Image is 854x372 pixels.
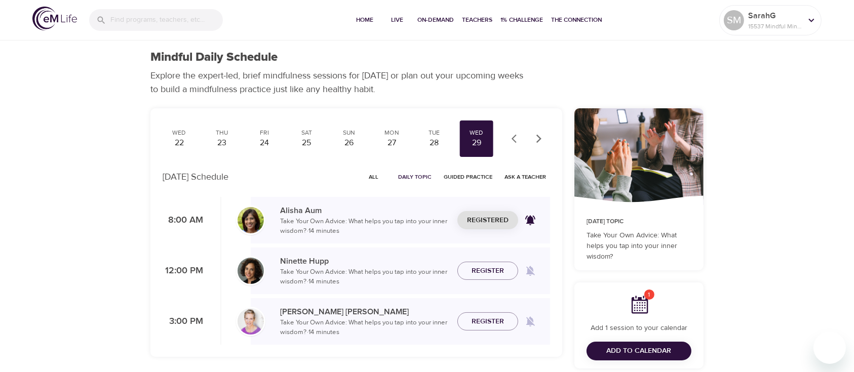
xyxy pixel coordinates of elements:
p: [DATE] Topic [587,217,691,226]
p: Ninette Hupp [280,255,449,267]
div: Sat [294,129,320,137]
div: Thu [209,129,235,137]
span: Guided Practice [444,172,492,182]
div: 29 [464,137,489,149]
div: Sun [337,129,362,137]
img: logo [32,7,77,30]
span: Register [472,265,504,277]
button: Register [457,312,518,331]
span: 1 [644,290,654,300]
img: Alisha%20Aum%208-9-21.jpg [238,207,264,233]
p: 3:00 PM [163,315,203,328]
div: Tue [421,129,447,137]
div: 25 [294,137,320,149]
h1: Mindful Daily Schedule [150,50,278,65]
p: Alisha Aum [280,204,449,217]
button: Daily Topic [394,169,436,185]
p: Take Your Own Advice: What helps you tap into your inner wisdom? · 14 minutes [280,267,449,287]
span: On-Demand [417,15,454,25]
input: Find programs, teachers, etc... [110,9,223,31]
div: 22 [167,137,192,149]
span: Teachers [462,15,492,25]
p: 15537 Mindful Minutes [748,22,802,31]
div: 27 [379,137,404,149]
div: Wed [464,129,489,137]
span: All [362,172,386,182]
span: Registered [467,214,509,227]
span: Live [385,15,409,25]
span: 1% Challenge [500,15,543,25]
div: 24 [252,137,277,149]
iframe: Button to launch messaging window [813,332,846,364]
div: Wed [167,129,192,137]
button: Add to Calendar [587,342,691,360]
span: Add to Calendar [607,345,672,357]
button: Register [457,262,518,280]
img: Ninette_Hupp-min.jpg [238,258,264,284]
button: Registered [457,211,518,230]
span: Daily Topic [398,172,432,182]
p: SarahG [748,10,802,22]
span: Home [353,15,377,25]
span: Remind me when a class goes live every Wednesday at 3:00 PM [518,309,542,334]
div: SM [724,10,744,30]
div: 28 [421,137,447,149]
p: Take Your Own Advice: What helps you tap into your inner wisdom? · 14 minutes [280,217,449,236]
p: 8:00 AM [163,214,203,227]
p: Explore the expert-led, brief mindfulness sessions for [DATE] or plan out your upcoming weeks to ... [150,69,530,96]
p: Take Your Own Advice: What helps you tap into your inner wisdom? · 14 minutes [280,318,449,338]
div: 23 [209,137,235,149]
button: All [358,169,390,185]
img: kellyb.jpg [238,308,264,335]
span: Ask a Teacher [504,172,546,182]
button: Guided Practice [440,169,496,185]
p: Take Your Own Advice: What helps you tap into your inner wisdom? [587,230,691,262]
p: [DATE] Schedule [163,170,228,184]
div: Mon [379,129,404,137]
div: Fri [252,129,277,137]
span: The Connection [551,15,602,25]
p: [PERSON_NAME] [PERSON_NAME] [280,306,449,318]
button: Ask a Teacher [500,169,550,185]
div: 26 [337,137,362,149]
p: 12:00 PM [163,264,203,278]
span: Register [472,315,504,328]
p: Add 1 session to your calendar [587,323,691,334]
